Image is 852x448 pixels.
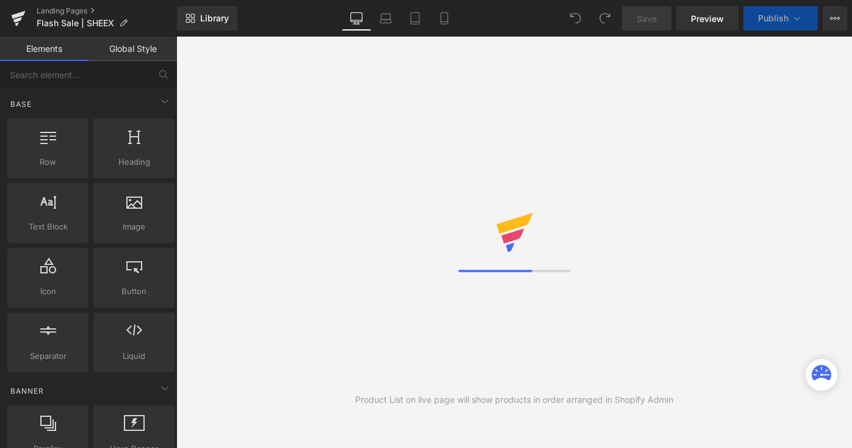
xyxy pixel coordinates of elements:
[758,13,789,23] span: Publish
[177,6,237,31] a: New Library
[11,156,85,168] span: Row
[400,6,430,31] a: Tablet
[637,12,657,25] span: Save
[37,6,177,16] a: Landing Pages
[593,6,617,31] button: Redo
[9,98,33,110] span: Base
[676,6,738,31] a: Preview
[11,220,85,233] span: Text Block
[97,285,171,298] span: Button
[743,6,818,31] button: Publish
[430,6,459,31] a: Mobile
[200,13,229,24] span: Library
[9,385,45,397] span: Banner
[88,37,177,61] a: Global Style
[371,6,400,31] a: Laptop
[342,6,371,31] a: Desktop
[97,220,171,233] span: Image
[11,285,85,298] span: Icon
[823,6,847,31] button: More
[37,18,114,28] span: Flash Sale | SHEEX
[97,156,171,168] span: Heading
[355,393,673,406] div: Product List on live page will show products in order arranged in Shopify Admin
[563,6,588,31] button: Undo
[691,12,724,25] span: Preview
[11,350,85,363] span: Separator
[97,350,171,363] span: Liquid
